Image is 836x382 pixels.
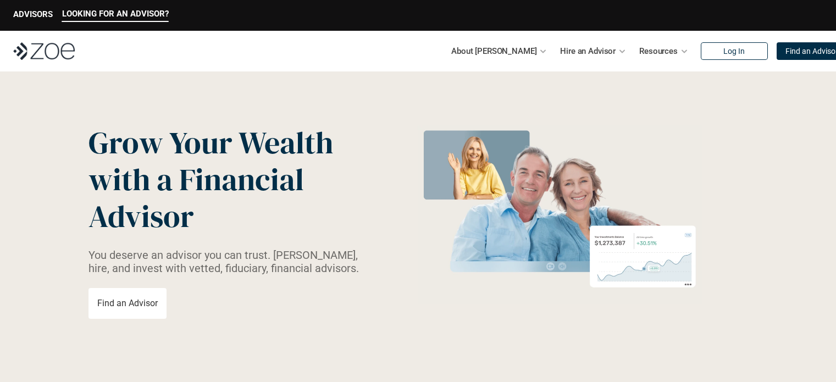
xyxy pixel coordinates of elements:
a: Log In [701,42,768,60]
p: About [PERSON_NAME] [451,43,536,59]
p: Resources [639,43,678,59]
p: You deserve an advisor you can trust. [PERSON_NAME], hire, and invest with vetted, fiduciary, fin... [88,248,372,275]
span: Grow Your Wealth [88,121,333,164]
a: Find an Advisor [88,288,167,319]
p: Log In [723,47,745,56]
p: Find an Advisor [97,298,158,308]
p: LOOKING FOR AN ADVISOR? [62,9,169,19]
p: ADVISORS [13,9,53,19]
span: with a Financial Advisor [88,158,311,237]
em: The information in the visuals above is for illustrative purposes only and does not represent an ... [407,311,712,317]
p: Hire an Advisor [560,43,616,59]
